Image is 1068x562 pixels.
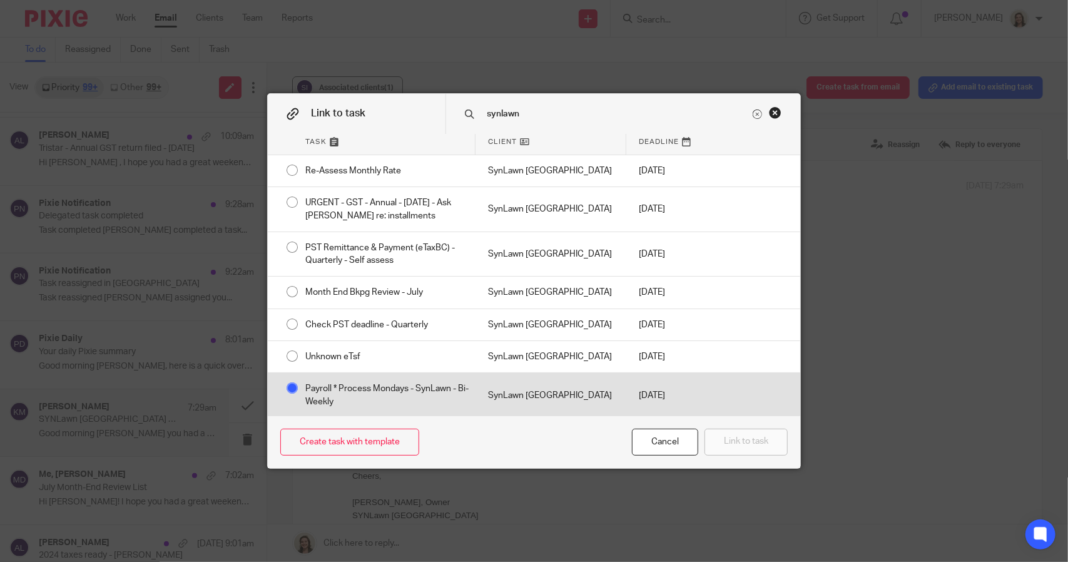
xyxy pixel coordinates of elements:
[704,429,788,456] button: Link to task
[476,373,626,417] div: Mark as done
[626,155,713,186] div: [DATE]
[626,373,713,417] div: [DATE]
[488,136,517,147] span: Client
[626,277,713,308] div: [DATE]
[769,106,781,119] div: Close this dialog window
[293,155,476,186] div: Re-Assess Monthly Rate
[476,277,626,308] div: Mark as done
[626,232,713,277] div: [DATE]
[293,277,476,308] div: Month End Bkpg Review - July
[476,187,626,232] div: Mark as done
[293,341,476,372] div: Unknown eTsf
[626,341,713,372] div: [DATE]
[293,187,476,232] div: URGENT - GST - Annual - [DATE] - Ask [PERSON_NAME] re: installments
[626,309,713,340] div: [DATE]
[63,2,148,13] span: [PERSON_NAME],
[305,136,327,147] span: Task
[476,155,626,186] div: Mark as done
[476,341,626,372] div: Mark as done
[476,309,626,340] div: Mark as done
[626,187,713,232] div: [DATE]
[293,309,476,340] div: Check PST deadline - Quarterly
[639,136,679,147] span: Deadline
[311,109,365,119] span: Link to task
[293,232,476,277] div: PST Remittance & Payment (eTaxBC) - Quarterly - Self assess
[293,373,476,417] div: Payroll * Process Mondays - SynLawn - Bi-Weekly
[486,107,750,121] input: Search task name or client...
[280,429,419,456] a: Create task with template
[476,232,626,277] div: Mark as done
[632,429,698,456] div: Close this dialog window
